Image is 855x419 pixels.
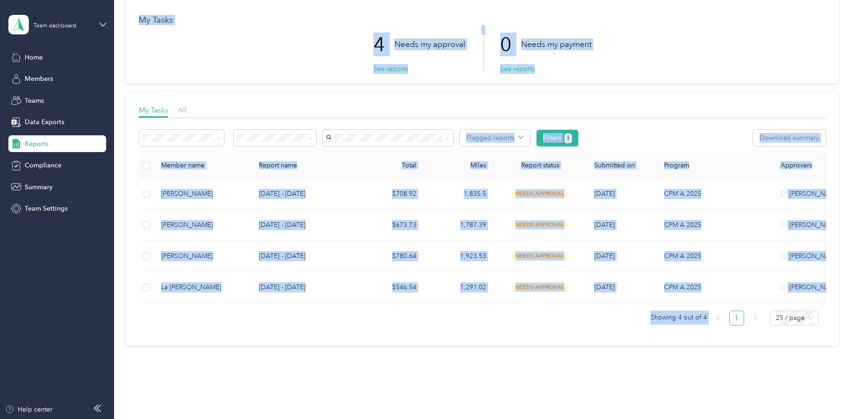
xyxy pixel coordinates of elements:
[5,405,53,414] button: Help center
[730,311,744,325] a: 1
[657,153,773,179] th: Program
[536,130,579,146] button: Filters1
[587,153,657,179] th: Submitted on
[594,283,615,291] span: [DATE]
[25,53,43,62] span: Home
[729,311,744,326] li: 1
[500,25,521,64] p: 0
[776,311,813,325] span: 25 / page
[25,139,48,149] span: Reports
[354,210,424,241] td: $673.73
[748,311,763,326] button: right
[657,272,773,303] td: CPM A 2025
[521,39,591,50] p: Needs my payment
[354,272,424,303] td: $546.54
[361,161,416,169] div: Total
[711,311,726,326] button: left
[25,96,44,106] span: Teams
[161,189,244,199] div: [PERSON_NAME]
[715,315,721,321] span: left
[25,160,61,170] span: Compliance
[753,315,758,321] span: right
[424,272,494,303] td: 1,291.02
[594,190,615,198] span: [DATE]
[567,134,570,143] span: 1
[657,179,773,210] td: CPM A 2025
[500,64,535,74] button: See reports
[657,210,773,241] td: CPM A 2025
[664,189,766,199] p: CPM A 2025
[770,311,819,326] div: Page Size
[748,311,763,326] li: Next Page
[394,39,465,50] p: Needs my approval
[154,153,251,179] th: Member name
[511,219,570,230] span: needs approval
[161,220,244,230] div: [PERSON_NAME]
[460,130,530,146] button: Flagged reports
[594,221,615,229] span: [DATE]
[511,188,570,199] span: needs approval
[161,251,244,261] div: [PERSON_NAME]
[511,282,570,293] span: needs approval
[664,282,766,293] p: CPM A 2025
[251,153,354,179] th: Report name
[34,23,76,29] div: Team dashboard
[25,117,64,127] span: Data Exports
[178,106,187,114] span: All
[373,64,408,74] button: See reports
[259,282,346,293] p: [DATE] - [DATE]
[664,251,766,261] p: CPM A 2025
[161,282,244,293] div: La [PERSON_NAME]
[25,182,53,192] span: Summary
[25,74,53,84] span: Members
[501,161,579,169] span: Report status
[511,251,570,261] span: needs approval
[711,311,726,326] li: Previous Page
[564,133,572,143] button: 1
[651,311,707,325] span: Showing 4 out of 4
[354,241,424,272] td: $780.64
[424,241,494,272] td: 1,923.53
[139,15,826,25] h1: My Tasks
[424,179,494,210] td: 1,835.5
[803,367,855,419] iframe: Everlance-gr Chat Button Frame
[657,241,773,272] td: CPM A 2025
[431,161,486,169] div: Miles
[354,179,424,210] td: $708.92
[373,25,394,64] p: 4
[594,252,615,260] span: [DATE]
[139,106,168,114] span: My Tasks
[753,130,826,146] button: Download summary
[259,251,346,261] p: [DATE] - [DATE]
[664,220,766,230] p: CPM A 2025
[424,210,494,241] td: 1,787.39
[161,161,244,169] div: Member name
[259,220,346,230] p: [DATE] - [DATE]
[259,189,346,199] p: [DATE] - [DATE]
[25,204,68,213] span: Team Settings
